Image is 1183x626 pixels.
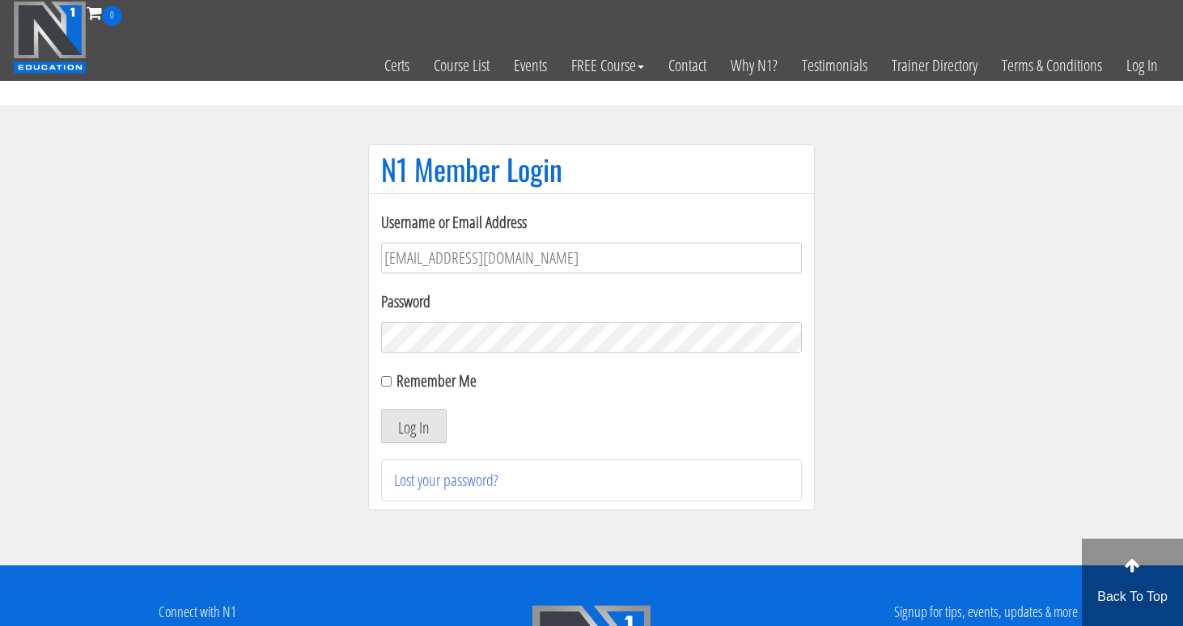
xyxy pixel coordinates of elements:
[790,26,880,105] a: Testimonials
[381,290,802,314] label: Password
[394,469,498,491] a: Lost your password?
[990,26,1114,105] a: Terms & Conditions
[372,26,422,105] a: Certs
[13,1,87,74] img: n1-education
[719,26,790,105] a: Why N1?
[502,26,559,105] a: Events
[1114,26,1170,105] a: Log In
[381,210,802,235] label: Username or Email Address
[102,6,122,26] span: 0
[656,26,719,105] a: Contact
[381,409,447,443] button: Log In
[559,26,656,105] a: FREE Course
[880,26,990,105] a: Trainer Directory
[12,604,382,620] h4: Connect with N1
[87,2,122,23] a: 0
[422,26,502,105] a: Course List
[381,153,802,185] h1: N1 Member Login
[396,370,477,391] label: Remember Me
[801,604,1171,620] h4: Signup for tips, events, updates & more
